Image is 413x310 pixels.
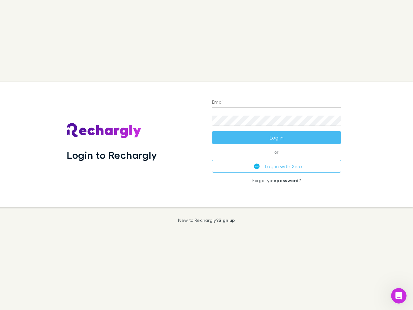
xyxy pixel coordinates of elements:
img: Rechargly's Logo [67,123,142,139]
h1: Login to Rechargly [67,149,157,161]
p: New to Rechargly? [178,218,235,223]
a: Sign up [218,217,235,223]
a: password [277,178,298,183]
img: Xero's logo [254,163,260,169]
button: Log in [212,131,341,144]
button: Log in with Xero [212,160,341,173]
iframe: Intercom live chat [391,288,407,304]
p: Forgot your ? [212,178,341,183]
